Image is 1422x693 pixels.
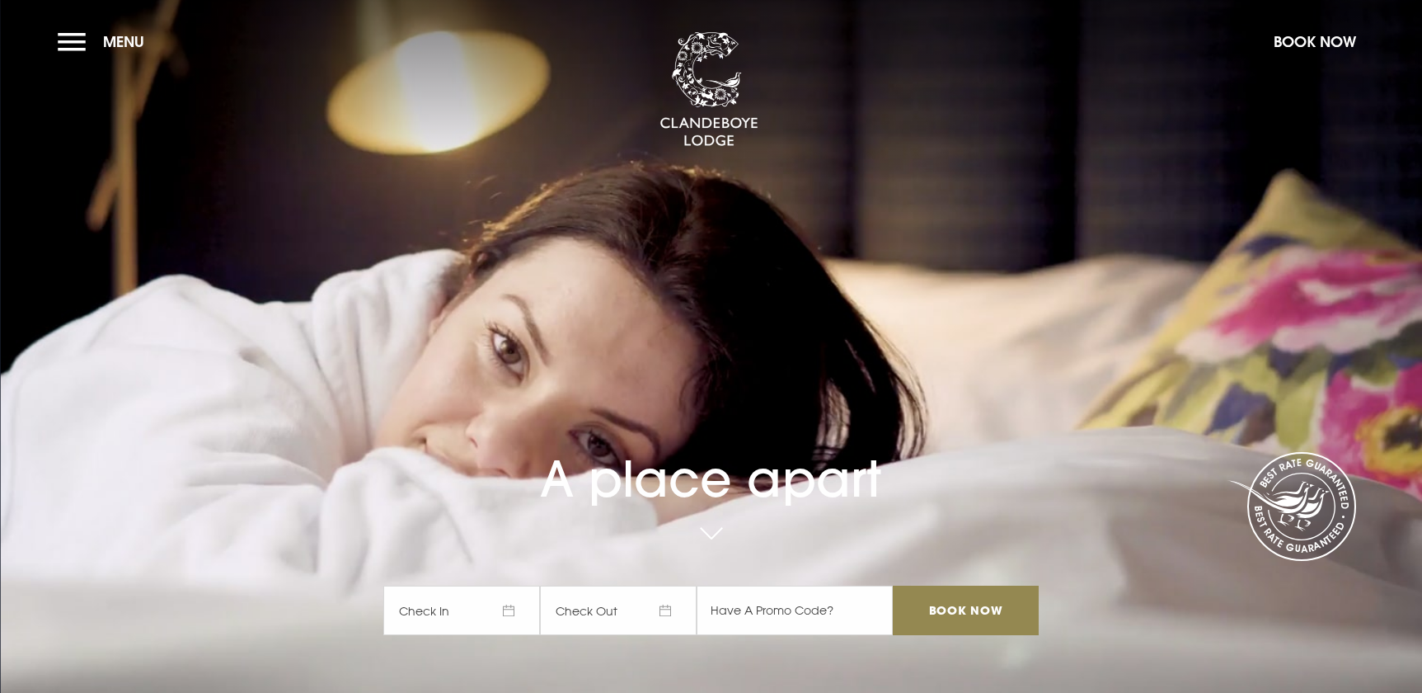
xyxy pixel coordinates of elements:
[540,586,697,635] span: Check Out
[893,586,1038,635] input: Book Now
[58,24,153,59] button: Menu
[103,32,144,51] span: Menu
[697,586,893,635] input: Have A Promo Code?
[659,32,758,148] img: Clandeboye Lodge
[383,586,540,635] span: Check In
[383,408,1038,508] h1: A place apart
[1265,24,1364,59] button: Book Now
